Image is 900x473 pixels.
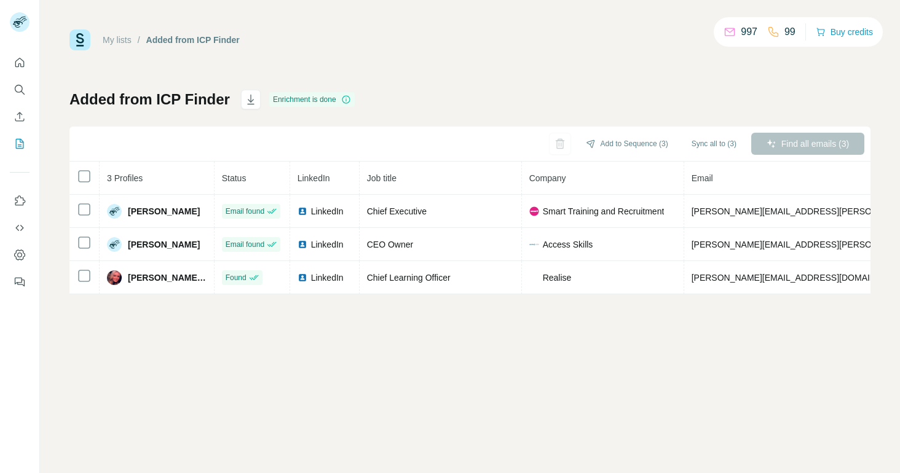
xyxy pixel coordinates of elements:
button: Search [10,79,30,101]
p: 99 [784,25,795,39]
img: Surfe Logo [69,29,90,50]
span: Chief Executive [367,206,427,216]
span: Job title [367,173,397,183]
span: Smart Training and Recruitment [543,205,665,217]
a: My lists [103,35,132,45]
span: CEO Owner [367,240,413,249]
span: LinkedIn [311,272,344,284]
span: Email found [226,206,264,217]
button: Sync all to (3) [683,135,745,153]
span: [PERSON_NAME] FLPI [128,272,207,284]
span: Sync all to (3) [692,138,736,149]
img: LinkedIn logo [298,206,307,216]
img: LinkedIn logo [298,273,307,283]
button: Use Surfe on LinkedIn [10,190,30,212]
span: LinkedIn [311,238,344,251]
button: Feedback [10,271,30,293]
span: LinkedIn [298,173,330,183]
span: Found [226,272,247,283]
span: [PERSON_NAME] [128,205,200,217]
span: Email found [226,239,264,250]
li: / [138,34,140,46]
span: 3 Profiles [107,173,143,183]
button: Buy credits [816,23,873,41]
button: Use Surfe API [10,217,30,239]
span: Chief Learning Officer [367,273,451,283]
img: company-logo [529,206,539,216]
span: Email [692,173,713,183]
img: company-logo [529,276,539,278]
div: Enrichment is done [269,92,355,107]
button: Quick start [10,52,30,74]
span: Company [529,173,566,183]
button: Add to Sequence (3) [577,135,677,153]
span: [PERSON_NAME] [128,238,200,251]
img: Avatar [107,270,122,285]
img: company-logo [529,240,539,249]
button: My lists [10,133,30,155]
button: Enrich CSV [10,106,30,128]
h1: Added from ICP Finder [69,90,230,109]
span: Status [222,173,247,183]
img: LinkedIn logo [298,240,307,249]
span: LinkedIn [311,205,344,217]
div: Added from ICP Finder [146,34,240,46]
span: Realise [543,272,572,284]
p: 997 [741,25,757,39]
img: Avatar [107,204,122,219]
img: Avatar [107,237,122,252]
button: Dashboard [10,244,30,266]
span: Access Skills [543,238,593,251]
